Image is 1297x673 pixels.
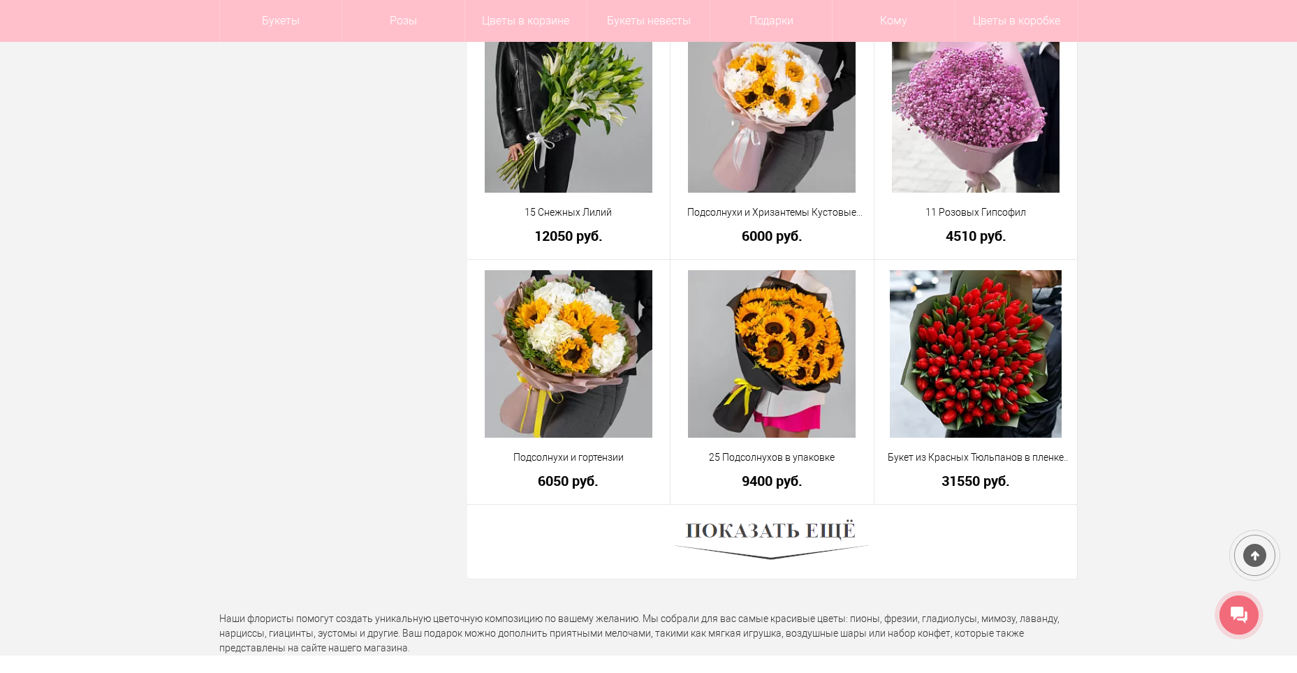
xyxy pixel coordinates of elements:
img: Подсолнухи и гортензии [485,270,652,438]
a: Подсолнухи и гортензии [476,450,661,465]
a: 6050 руб. [476,473,661,488]
img: 25 Подсолнухов в упаковке [688,270,856,438]
a: 12050 руб. [476,228,661,243]
a: 4510 руб. [884,228,1069,243]
a: Показать ещё [675,535,869,547]
img: 15 Снежных Лилий [485,25,652,193]
a: 11 Розовых Гипсофил [884,205,1069,220]
img: Букет из Красных Тюльпанов в пленке 101 шт [890,270,1062,438]
a: 15 Снежных Лилий [476,205,661,220]
a: 6000 руб. [680,228,865,243]
a: Подсолнухи и Хризантемы Кустовые Белые [680,205,865,220]
a: 25 Подсолнухов в упаковке [680,450,865,465]
img: 11 Розовых Гипсофил [892,25,1060,193]
img: Показать ещё [675,515,869,568]
a: 31550 руб. [884,473,1069,488]
div: Наши флористы помогут создать уникальную цветочную композицию по вашему желанию. Мы собрали для в... [209,612,1089,656]
img: Подсолнухи и Хризантемы Кустовые Белые [688,25,856,193]
a: Букет из Красных Тюльпанов в пленке 101 шт [884,450,1069,465]
a: 9400 руб. [680,473,865,488]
